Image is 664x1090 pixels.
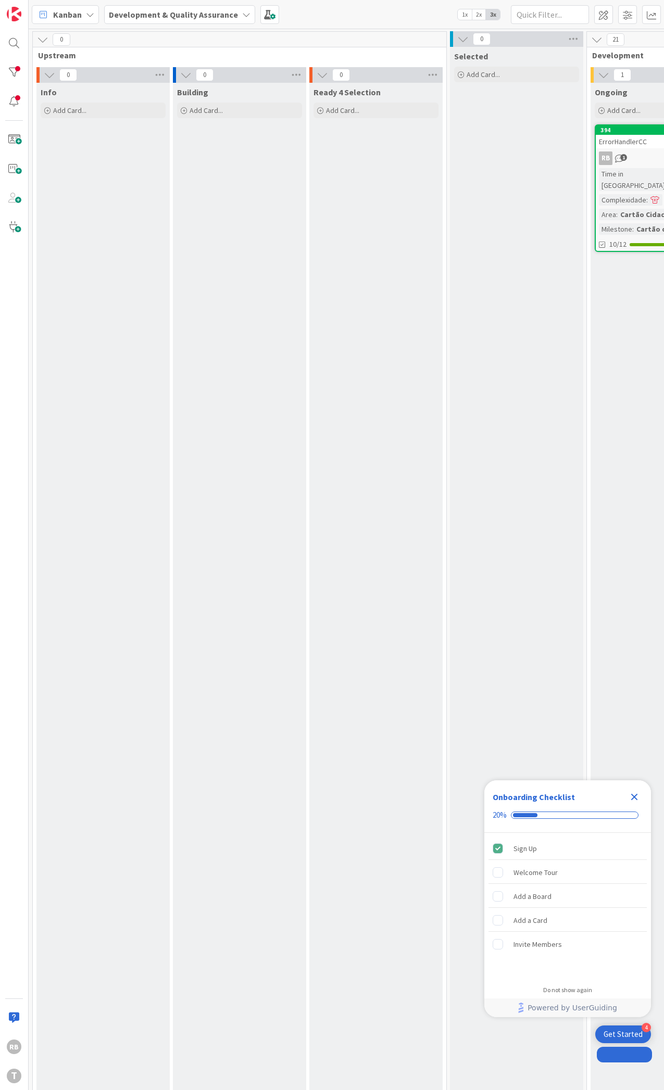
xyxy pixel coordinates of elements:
span: 0 [53,33,70,46]
span: 21 [607,33,624,46]
span: Add Card... [53,106,86,115]
input: Quick Filter... [511,5,589,24]
div: Do not show again [543,986,592,994]
div: Welcome Tour [513,866,558,879]
div: Area [599,209,616,220]
span: Powered by UserGuiding [528,1002,617,1014]
span: Upstream [38,50,433,60]
div: T [7,1069,21,1083]
div: Sign Up [513,842,537,855]
span: Ready 4 Selection [314,87,381,97]
div: Add a Card is incomplete. [488,909,647,932]
span: 0 [196,69,214,81]
span: : [646,194,648,206]
div: Checklist progress: 20% [493,810,643,820]
span: Add Card... [467,70,500,79]
span: Ongoing [595,87,628,97]
div: RB [7,1040,21,1054]
span: 0 [59,69,77,81]
div: Open Get Started checklist, remaining modules: 4 [595,1025,651,1043]
span: Building [177,87,208,97]
span: 0 [332,69,350,81]
div: Welcome Tour is incomplete. [488,861,647,884]
div: Close Checklist [626,789,643,805]
div: Footer [484,998,651,1017]
span: Kanban [53,8,82,21]
span: Add Card... [326,106,359,115]
div: Sign Up is complete. [488,837,647,860]
span: 3x [486,9,500,20]
div: Add a Board [513,890,552,903]
div: 4 [642,1023,651,1032]
img: Visit kanbanzone.com [7,7,21,21]
div: Complexidade [599,194,646,206]
span: 0 [473,33,491,45]
div: Onboarding Checklist [493,791,575,803]
div: Invite Members [513,938,562,950]
span: 1x [458,9,472,20]
span: Info [41,87,57,97]
div: Add a Board is incomplete. [488,885,647,908]
span: : [616,209,618,220]
span: Selected [454,51,488,61]
span: : [632,223,634,235]
span: 2x [472,9,486,20]
div: Invite Members is incomplete. [488,933,647,956]
div: Add a Card [513,914,547,927]
span: 10/12 [609,239,627,250]
div: Checklist items [484,833,651,979]
div: Milestone [599,223,632,235]
div: Get Started [604,1029,643,1040]
b: Development & Quality Assurance [109,9,238,20]
div: Checklist Container [484,780,651,1017]
span: Add Card... [190,106,223,115]
a: Powered by UserGuiding [490,998,646,1017]
div: RB [599,151,612,165]
div: 20% [493,810,507,820]
span: 1 [613,69,631,81]
span: Add Card... [607,106,641,115]
span: 1 [620,154,627,161]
